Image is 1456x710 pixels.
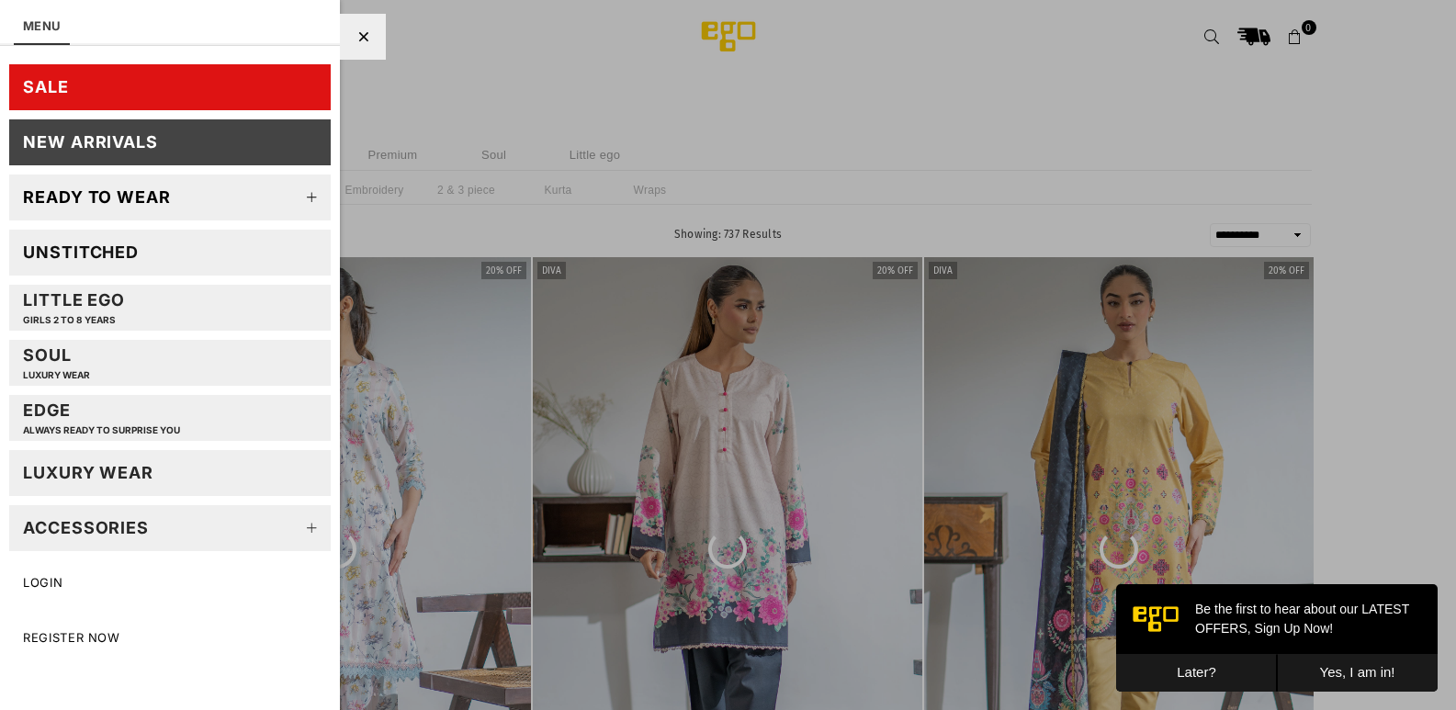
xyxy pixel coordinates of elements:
p: LUXURY WEAR [23,369,90,381]
a: SALE [9,64,331,110]
a: MENU [23,18,61,33]
div: Unstitched [23,242,139,263]
a: Accessories [9,505,331,551]
a: Unstitched [9,230,331,276]
a: Little EGOGIRLS 2 TO 8 YEARS [9,285,331,331]
div: Close Menu [340,14,386,60]
a: EDGEAlways ready to surprise you [9,395,331,441]
a: LUXURY WEAR [9,450,331,496]
div: SALE [23,76,69,97]
div: New Arrivals [23,131,158,152]
div: EDGE [23,400,180,435]
iframe: webpush-onsite [1116,584,1438,692]
p: GIRLS 2 TO 8 YEARS [23,314,125,326]
a: Ready to wear [9,175,331,220]
a: Register Now [9,615,331,661]
a: SoulLUXURY WEAR [9,340,331,386]
a: New Arrivals [9,119,331,165]
a: LOGIN [9,560,331,606]
div: Little EGO [23,289,125,325]
div: Accessories [23,517,149,538]
div: Ready to wear [23,186,171,208]
div: Soul [23,344,90,380]
div: LUXURY WEAR [23,462,153,483]
p: Always ready to surprise you [23,424,180,436]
